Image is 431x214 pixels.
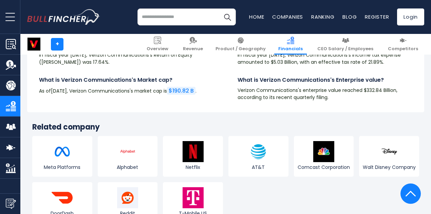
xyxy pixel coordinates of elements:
img: VZ logo [27,38,40,51]
a: Alphabet [98,136,158,177]
a: Walt Disney Company [359,136,419,177]
span: Alphabet [99,164,156,170]
a: Home [249,13,264,20]
span: Netflix [165,164,221,170]
a: CEO Salary / Employees [313,34,377,55]
span: Comcast Corporation [296,164,352,170]
img: CMCSA logo [313,141,334,162]
span: Meta Platforms [34,164,91,170]
img: DASH logo [52,187,73,208]
span: $190.82 B [169,87,194,95]
img: RDDT logo [117,187,138,208]
span: Product / Geography [215,46,266,52]
h4: What is Verizon Communications's Market cap? [39,76,214,84]
a: Revenue [179,34,207,55]
a: $190.82 B [167,87,195,95]
img: NFLX logo [183,141,204,162]
span: Financials [278,46,303,52]
a: Blog [342,13,357,20]
a: Comcast Corporation [294,136,354,177]
img: GOOGL logo [117,141,138,162]
a: Go to homepage [27,9,100,25]
a: Product / Geography [211,34,270,55]
a: Ranking [311,13,334,20]
span: Overview [147,46,168,52]
p: In fiscal year [DATE], Verizon Communications's income tax expense amounted to $5.03 Billion, wit... [238,52,412,66]
a: Financials [274,34,307,55]
img: bullfincher logo [27,9,100,25]
span: Revenue [183,46,203,52]
a: AT&T [228,136,288,177]
a: Competitors [384,34,422,55]
img: T logo [248,141,269,162]
h4: What is Verizon Communications's Enterprise value? [238,76,412,84]
p: As of , Verizon Communications's market cap is . [39,87,214,95]
a: Netflix [163,136,223,177]
span: Walt Disney Company [361,164,417,170]
img: DIS logo [379,141,400,162]
a: Overview [143,34,172,55]
a: + [51,38,63,51]
a: Login [397,8,424,25]
h3: Related company [32,122,419,132]
span: AT&T [230,164,287,170]
span: Competitors [388,46,418,52]
img: META logo [52,141,73,162]
a: Meta Platforms [32,136,92,177]
img: TMUS logo [183,187,204,208]
a: Companies [272,13,303,20]
span: [DATE] [51,87,67,94]
p: In fiscal year [DATE], Verizon Communications's Return on Equity ([PERSON_NAME]) was 17.64%. [39,52,214,66]
span: CEO Salary / Employees [317,46,373,52]
a: Register [365,13,389,20]
p: Verizon Communications's enterprise value reached $332.84 Billion, according to its recent quarte... [238,87,412,101]
button: Search [219,8,236,25]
